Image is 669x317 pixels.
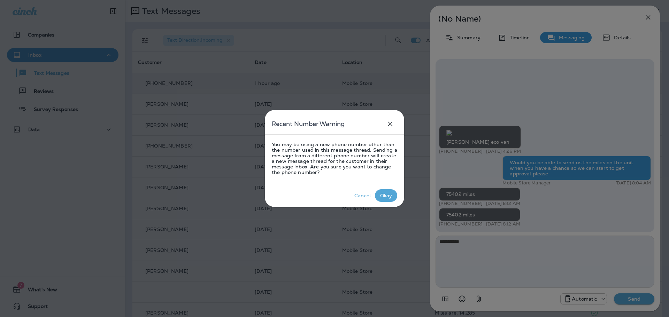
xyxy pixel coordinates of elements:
[272,142,397,175] p: You may be using a new phone number other than the number used in this message thread. Sending a ...
[375,189,397,202] button: Okay
[383,117,397,131] button: close
[380,193,392,198] div: Okay
[354,193,371,198] div: Cancel
[350,189,375,202] button: Cancel
[272,118,345,129] h5: Recent Number Warning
